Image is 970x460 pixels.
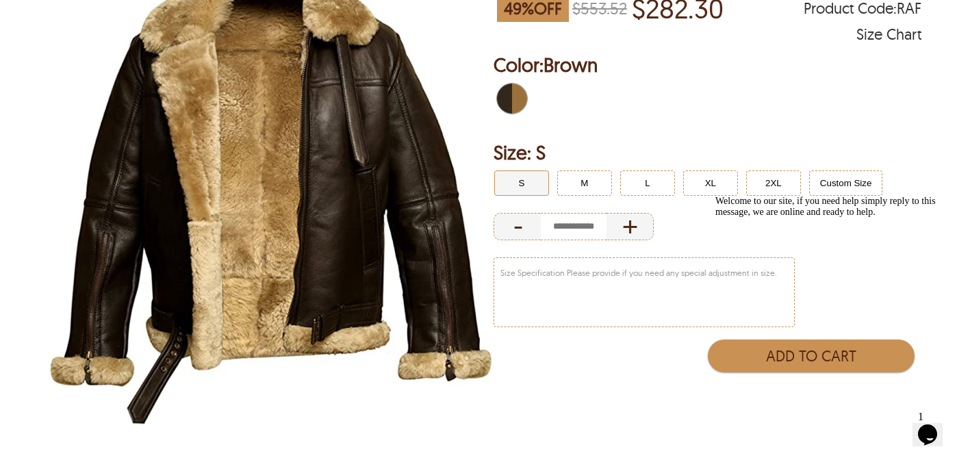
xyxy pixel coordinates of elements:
button: Click to select M [557,170,612,196]
iframe: chat widget [710,190,956,398]
span: Brown [544,53,598,77]
button: Click to select L [620,170,675,196]
button: Click to select S [494,170,549,196]
button: Click to select XL [683,170,738,196]
h2: Selected Color: by Brown [494,51,921,79]
button: Click to select Custom Size [809,170,883,196]
div: Welcome to our site, if you need help simply reply to this message, we are online and ready to help. [5,5,252,27]
button: Add to Cart [708,340,915,372]
h2: Selected Filter by Size: S [494,139,921,166]
textarea: Size Specification Please provide if you need any special adjustment in size. [494,258,794,327]
button: Click to select 2XL [746,170,801,196]
iframe: chat widget [912,405,956,446]
span: Product Code: RAF [804,1,921,15]
div: Brown [494,80,531,117]
div: Size Chart [856,27,921,41]
iframe: PayPal [705,379,915,410]
div: Decrease Quantity of Item [494,213,541,240]
div: Increase Quantity of Item [607,213,654,240]
span: Welcome to our site, if you need help simply reply to this message, we are online and ready to help. [5,5,226,27]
